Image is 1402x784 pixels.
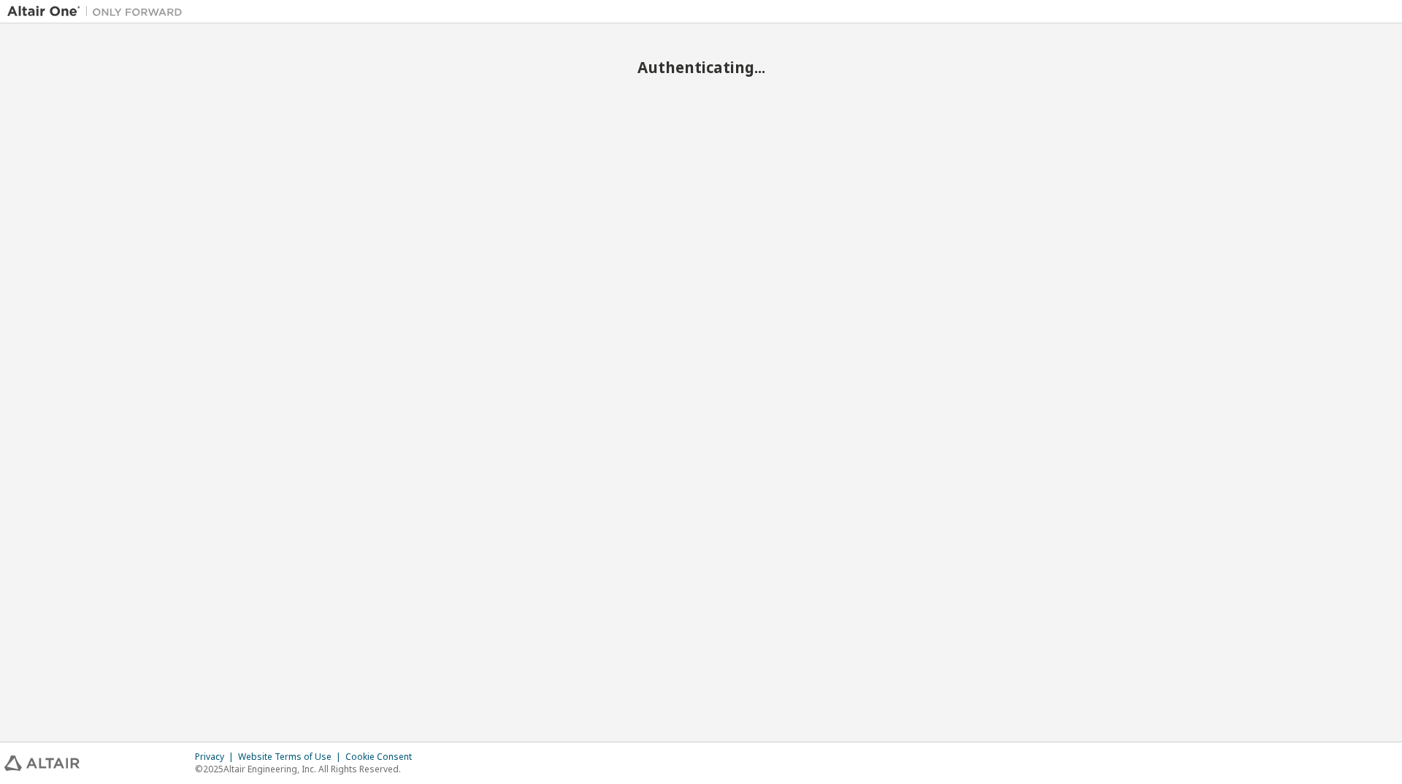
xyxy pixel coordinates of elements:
[4,756,80,771] img: altair_logo.svg
[7,4,190,19] img: Altair One
[238,751,345,763] div: Website Terms of Use
[345,751,421,763] div: Cookie Consent
[7,58,1395,77] h2: Authenticating...
[195,751,238,763] div: Privacy
[195,763,421,775] p: © 2025 Altair Engineering, Inc. All Rights Reserved.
